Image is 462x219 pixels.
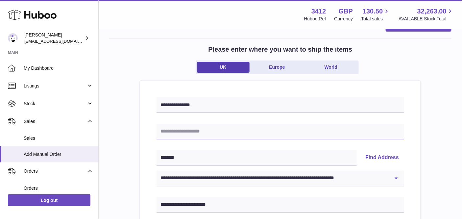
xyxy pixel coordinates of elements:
[334,16,353,22] div: Currency
[339,7,353,16] strong: GBP
[399,7,454,22] a: 32,263.00 AVAILABLE Stock Total
[24,101,86,107] span: Stock
[24,135,93,141] span: Sales
[360,150,404,166] button: Find Address
[24,185,93,191] span: Orders
[24,38,97,44] span: [EMAIL_ADDRESS][DOMAIN_NAME]
[24,65,93,71] span: My Dashboard
[311,7,326,16] strong: 3412
[208,45,353,54] h2: Please enter where you want to ship the items
[24,32,84,44] div: [PERSON_NAME]
[8,33,18,43] img: info@beeble.buzz
[305,62,357,73] a: World
[399,16,454,22] span: AVAILABLE Stock Total
[363,7,383,16] span: 130.50
[24,168,86,174] span: Orders
[24,118,86,125] span: Sales
[24,151,93,158] span: Add Manual Order
[361,16,390,22] span: Total sales
[304,16,326,22] div: Huboo Ref
[417,7,447,16] span: 32,263.00
[197,62,250,73] a: UK
[251,62,304,73] a: Europe
[24,83,86,89] span: Listings
[361,7,390,22] a: 130.50 Total sales
[8,194,90,206] a: Log out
